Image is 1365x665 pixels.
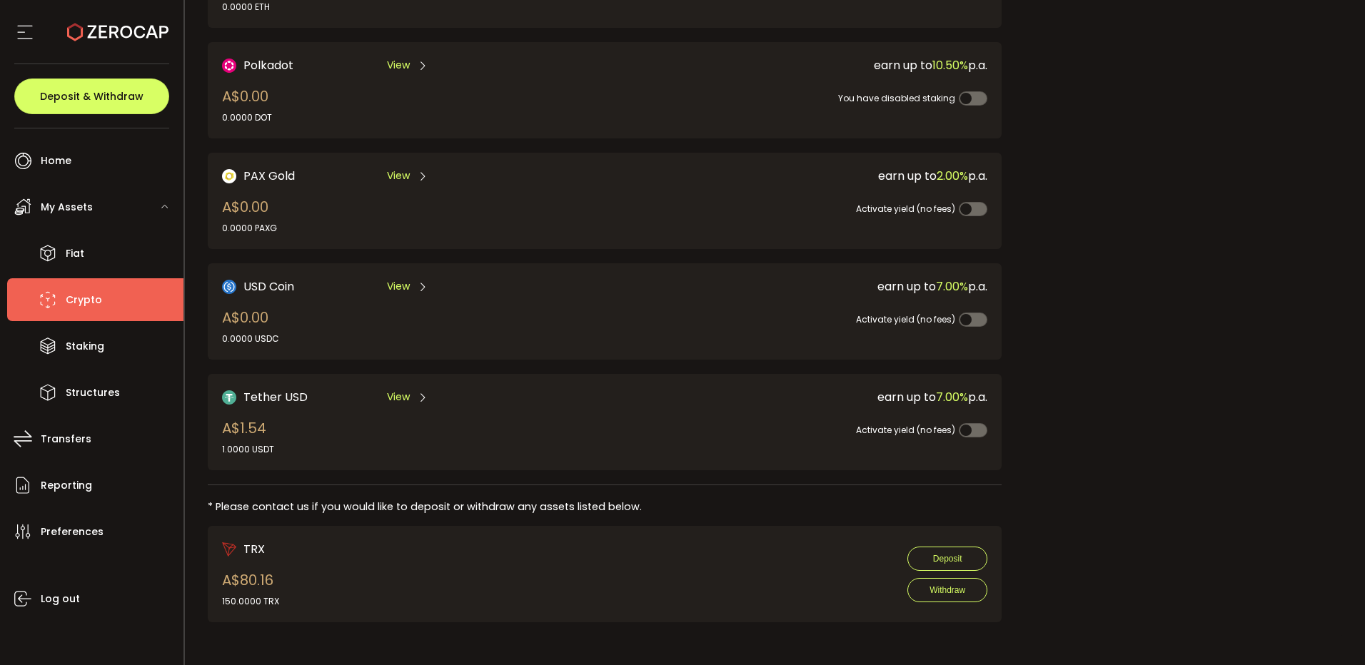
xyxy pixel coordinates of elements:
span: 7.00% [936,278,968,295]
div: 0.0000 USDC [222,332,279,345]
div: earn up to p.a. [595,388,987,406]
span: Fiat [66,243,84,264]
span: My Assets [41,197,93,218]
div: 0.0000 PAXG [222,222,277,235]
div: A$1.54 [222,417,274,456]
div: earn up to p.a. [595,56,987,74]
span: Reporting [41,475,92,496]
span: TRX [243,540,265,558]
span: Activate yield (no fees) [856,203,955,215]
span: 7.00% [936,389,968,405]
img: PAX Gold [222,169,236,183]
img: USD Coin [222,280,236,294]
button: Deposit & Withdraw [14,78,169,114]
span: You have disabled staking [838,92,955,104]
span: Home [41,151,71,171]
div: * Please contact us if you would like to deposit or withdraw any assets listed below. [208,499,1002,514]
img: DOT [222,59,236,73]
div: 150.0000 TRX [222,595,279,608]
div: A$0.00 [222,196,277,235]
span: Transfers [41,429,91,450]
span: View [387,168,410,183]
span: Deposit [933,554,962,564]
span: 2.00% [937,168,968,184]
span: Preferences [41,522,104,542]
div: A$0.00 [222,307,279,345]
span: Activate yield (no fees) [856,424,955,436]
span: Polkadot [243,56,293,74]
button: Withdraw [907,578,987,602]
span: Deposit & Withdraw [40,91,143,101]
div: A$80.16 [222,569,279,608]
span: Staking [66,336,104,357]
div: earn up to p.a. [595,167,987,185]
span: 10.50% [932,57,968,73]
div: 1.0000 USDT [222,443,274,456]
div: earn up to p.a. [595,278,987,295]
span: Tether USD [243,388,308,406]
span: Log out [41,589,80,609]
span: Crypto [66,290,102,310]
div: 0.0000 ETH [222,1,270,14]
iframe: Chat Widget [1294,597,1365,665]
span: PAX Gold [243,167,295,185]
img: Tether USD [222,390,236,405]
button: Deposit [907,547,987,571]
div: 0.0000 DOT [222,111,272,124]
span: Activate yield (no fees) [856,313,955,325]
span: USD Coin [243,278,294,295]
img: trx_portfolio.png [222,542,236,557]
span: Structures [66,382,120,403]
span: View [387,58,410,73]
span: Withdraw [930,585,965,595]
span: View [387,390,410,405]
span: View [387,279,410,294]
div: A$0.00 [222,86,272,124]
